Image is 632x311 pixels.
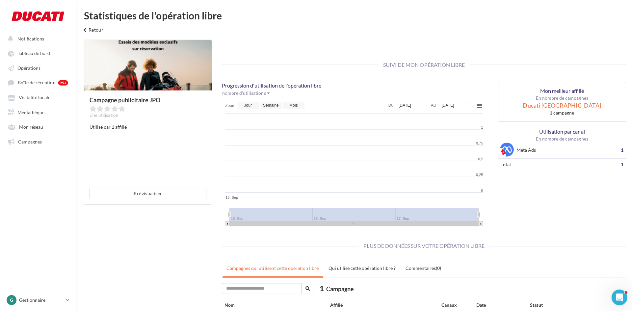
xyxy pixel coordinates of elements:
[19,296,63,302] p: Gestionnaire
[440,103,453,107] tspan: [DATE]
[496,128,624,135] p: Utilisation par canal
[4,62,72,73] a: Opérations
[325,284,353,292] span: Campagne
[319,282,323,293] span: 1
[328,264,394,270] uib-tab-heading: Qui utilise cette opération libre ?
[430,103,434,107] text: Au
[221,89,273,98] button: nombre d'utilisations
[225,195,237,199] tspan: 15. Sep
[475,172,482,176] tspan: 0,25
[4,32,69,44] button: Notifications
[397,103,410,107] tspan: [DATE]
[4,120,72,132] a: Mon réseau
[89,97,183,103] div: Campagne publicitaire JPO
[18,80,55,85] span: Boîte de réception
[18,50,50,56] span: Tableau de bord
[5,293,70,305] a: G Gestionnaire
[17,36,44,41] span: Notifications
[10,296,13,302] span: G
[58,80,68,85] div: 99+
[400,259,444,275] a: Commentaires(0)
[597,158,624,170] td: 1
[81,27,88,34] i: keyboard_arrow_left
[288,103,297,107] text: Mois
[89,187,206,198] button: Prévisualiser
[502,94,619,101] p: En nombre de campagnes
[496,135,624,142] p: En nombre de campagnes
[4,76,72,88] a: Boîte de réception 99+
[4,91,72,103] a: Visibilité locale
[84,11,624,20] div: Statistiques de l'opération libre
[4,106,72,117] a: Médiathèque
[434,264,440,270] span: (0)
[496,158,597,170] td: total
[226,264,318,270] uib-tab-heading: Campagnes qui utilisent cette opération libre
[17,65,40,70] span: Opérations
[387,103,392,107] text: Du
[357,242,488,248] span: Plus de données sur votre opération libre
[4,47,72,59] a: Tableau de bord
[480,188,482,192] tspan: 0
[18,138,42,144] span: Campagnes
[475,141,482,145] tspan: 0,75
[480,125,482,129] tspan: 1
[89,123,206,130] p: Utilisé par 1 affilié
[324,259,398,275] a: Qui utilise cette opération libre ?
[512,142,597,158] td: Meta Ads
[4,135,72,147] a: Campagnes
[78,26,106,39] button: Retour
[404,264,440,270] uib-tab-heading: Commentaires
[610,289,625,304] iframe: Intercom live chat
[477,156,482,160] tspan: 0,5
[222,90,265,95] span: nombre d'utilisations
[597,142,624,158] td: 1
[243,103,251,107] text: Jour
[377,61,468,67] span: Suivi de mon opération libre
[221,82,487,89] p: Progression d'utilisation de l'opération libre
[19,94,50,100] span: Visibilité locale
[262,103,278,107] text: Semaine
[502,101,619,110] div: Ducati [GEOGRAPHIC_DATA]
[502,109,619,116] div: 1 campagne
[222,259,322,275] a: Campagnes qui utilisent cette opération libre
[502,87,619,94] p: Mon meilleur affilié
[17,109,44,115] span: Médiathèque
[224,103,235,108] text: Zoom
[89,112,118,117] span: Une utilisation
[19,124,43,129] span: Mon réseau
